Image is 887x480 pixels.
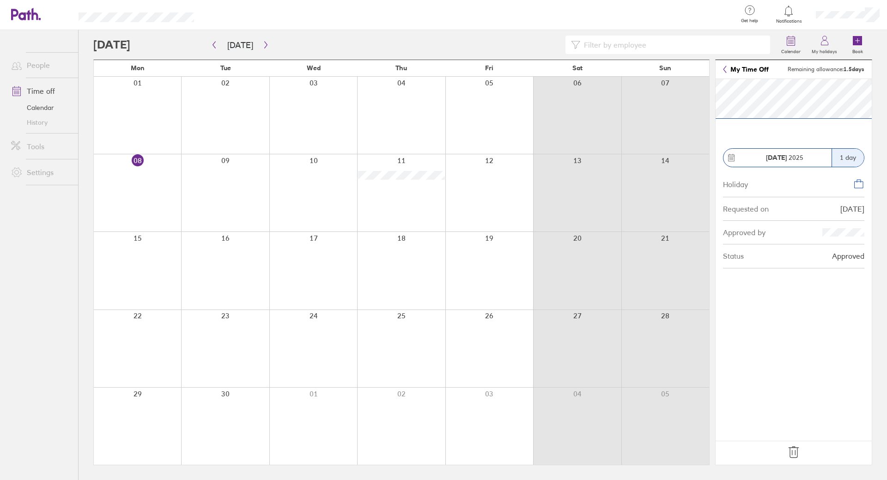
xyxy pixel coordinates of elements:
[832,252,864,260] div: Approved
[776,30,806,60] a: Calendar
[723,66,769,73] a: My Time Off
[723,178,748,188] div: Holiday
[844,66,864,73] strong: 1.5 days
[220,37,261,53] button: [DATE]
[774,18,804,24] span: Notifications
[485,64,493,72] span: Fri
[572,64,583,72] span: Sat
[4,115,78,130] a: History
[843,30,872,60] a: Book
[659,64,671,72] span: Sun
[766,153,787,162] strong: [DATE]
[832,149,864,167] div: 1 day
[723,205,769,213] div: Requested on
[4,137,78,156] a: Tools
[131,64,145,72] span: Mon
[840,205,864,213] div: [DATE]
[766,154,803,161] span: 2025
[4,163,78,182] a: Settings
[776,46,806,55] label: Calendar
[4,100,78,115] a: Calendar
[806,46,843,55] label: My holidays
[774,5,804,24] a: Notifications
[220,64,231,72] span: Tue
[4,82,78,100] a: Time off
[4,56,78,74] a: People
[580,36,765,54] input: Filter by employee
[723,228,765,237] div: Approved by
[395,64,407,72] span: Thu
[847,46,869,55] label: Book
[788,66,864,73] span: Remaining allowance:
[723,252,744,260] div: Status
[806,30,843,60] a: My holidays
[307,64,321,72] span: Wed
[735,18,765,24] span: Get help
